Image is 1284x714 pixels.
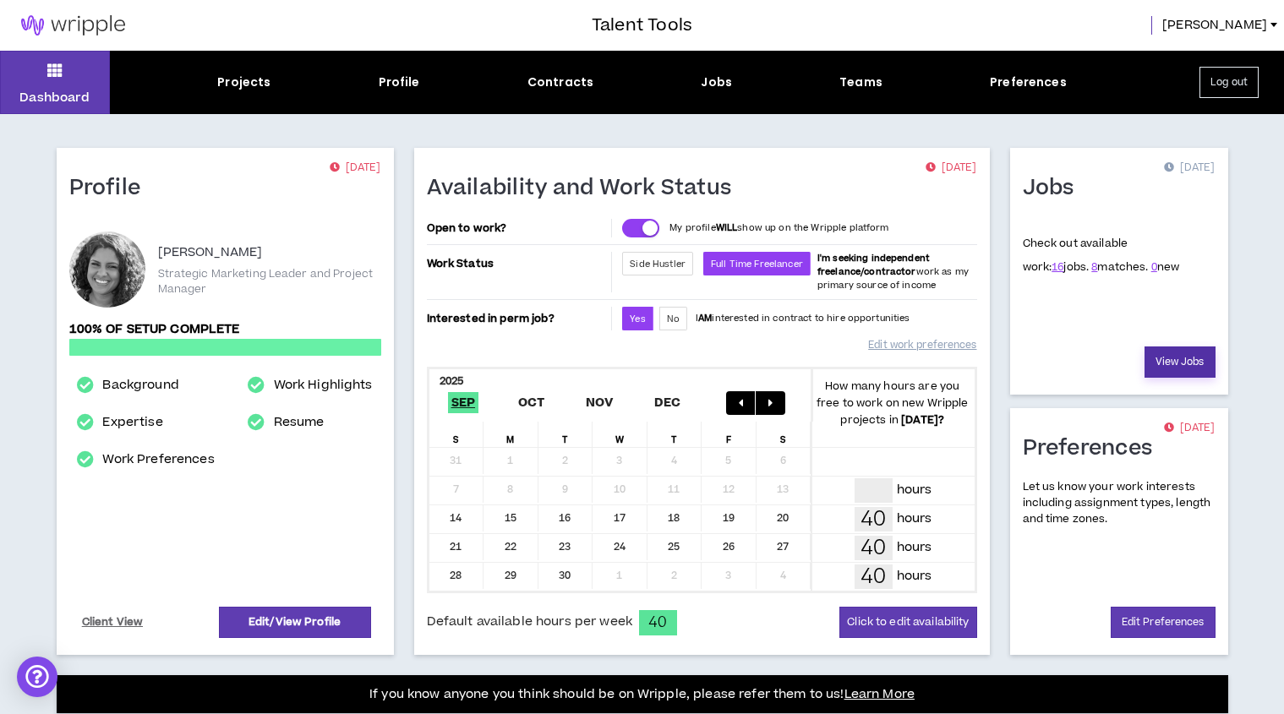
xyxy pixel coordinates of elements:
div: M [484,422,538,447]
span: jobs. [1052,259,1089,275]
span: Nov [582,392,617,413]
h1: Preferences [1023,435,1166,462]
a: Learn More [844,685,915,703]
a: Edit Preferences [1111,607,1216,638]
span: Sep [448,392,479,413]
a: 8 [1091,259,1097,275]
p: Interested in perm job? [427,307,609,330]
b: 2025 [440,373,464,389]
a: Edit/View Profile [219,607,371,638]
p: [DATE] [1164,420,1215,437]
div: S [429,422,484,447]
span: work as my primary source of income [817,252,969,292]
p: Dashboard [19,89,90,106]
a: 16 [1052,259,1063,275]
div: Jobs [701,74,732,91]
a: Edit work preferences [868,330,976,360]
span: Side Hustler [630,258,686,270]
p: hours [897,538,932,557]
h1: Availability and Work Status [427,175,745,202]
p: Open to work? [427,221,609,235]
strong: AM [698,312,712,324]
a: Work Highlights [274,375,373,395]
span: [PERSON_NAME] [1162,16,1267,35]
p: 100% of setup complete [69,320,381,339]
span: Dec [651,392,685,413]
div: Projects [217,74,270,91]
p: hours [897,481,932,499]
a: Resume [274,412,325,433]
div: F [702,422,757,447]
b: I'm seeking independent freelance/contractor [817,252,930,278]
p: [DATE] [926,160,976,177]
p: If you know anyone you think should be on Wripple, please refer them to us! [369,684,915,705]
p: How many hours are you free to work on new Wripple projects in [811,378,975,428]
button: Log out [1199,67,1259,98]
p: My profile show up on the Wripple platform [669,221,888,235]
h1: Profile [69,175,154,202]
a: Expertise [102,412,162,433]
h3: Talent Tools [592,13,692,38]
a: Background [102,375,178,395]
h1: Jobs [1023,175,1087,202]
p: Work Status [427,252,609,275]
div: T [538,422,593,447]
div: Profile [379,74,420,91]
p: [DATE] [1164,160,1215,177]
p: I interested in contract to hire opportunities [696,312,910,325]
div: W [593,422,647,447]
a: Work Preferences [102,450,214,470]
p: [DATE] [330,160,380,177]
div: Contracts [527,74,593,91]
span: Oct [515,392,549,413]
div: Preferences [990,74,1067,91]
div: Open Intercom Messenger [17,657,57,697]
strong: WILL [716,221,738,234]
div: Christina S. [69,232,145,308]
a: Client View [79,608,146,637]
span: No [667,313,680,325]
div: T [647,422,702,447]
button: Click to edit availability [839,607,976,638]
p: [PERSON_NAME] [158,243,263,263]
p: Let us know your work interests including assignment types, length and time zones. [1023,479,1216,528]
b: [DATE] ? [901,412,944,428]
div: S [757,422,811,447]
div: Teams [839,74,882,91]
a: View Jobs [1145,346,1216,378]
span: new [1151,259,1180,275]
span: Yes [630,313,645,325]
a: 0 [1151,259,1157,275]
p: Strategic Marketing Leader and Project Manager [158,266,381,297]
span: matches. [1091,259,1148,275]
p: hours [897,510,932,528]
span: Default available hours per week [427,613,632,631]
p: hours [897,567,932,586]
p: Check out available work: [1023,236,1180,275]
